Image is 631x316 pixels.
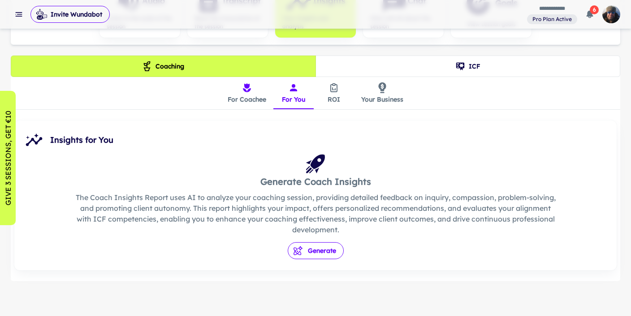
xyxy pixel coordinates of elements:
button: Your Business [354,77,411,109]
p: GIVE 3 SESSIONS, GET €10 [3,111,13,205]
button: For You [273,77,314,109]
span: Invite Wundabot to record a meeting [30,5,110,23]
span: Insights for You [50,134,609,146]
button: ICF [315,56,621,77]
button: Invite Wundabot [30,6,110,23]
h5: Generate Coach Insights [74,175,556,188]
button: Generate [288,242,344,259]
span: Pro Plan Active [529,15,575,23]
p: The Coach Insights Report uses AI to analyze your coaching session, providing detailed feedback o... [74,192,556,235]
button: Coaching [11,56,316,77]
button: ROI [314,77,354,109]
div: theme selection [11,56,620,77]
span: View and manage your current plan and billing details. [527,14,577,23]
span: 6 [590,5,599,14]
button: For Coachee [220,77,273,109]
a: View and manage your current plan and billing details. [527,13,577,25]
button: 6 [581,5,599,23]
div: insights tabs [220,77,411,109]
img: photoURL [602,5,620,23]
